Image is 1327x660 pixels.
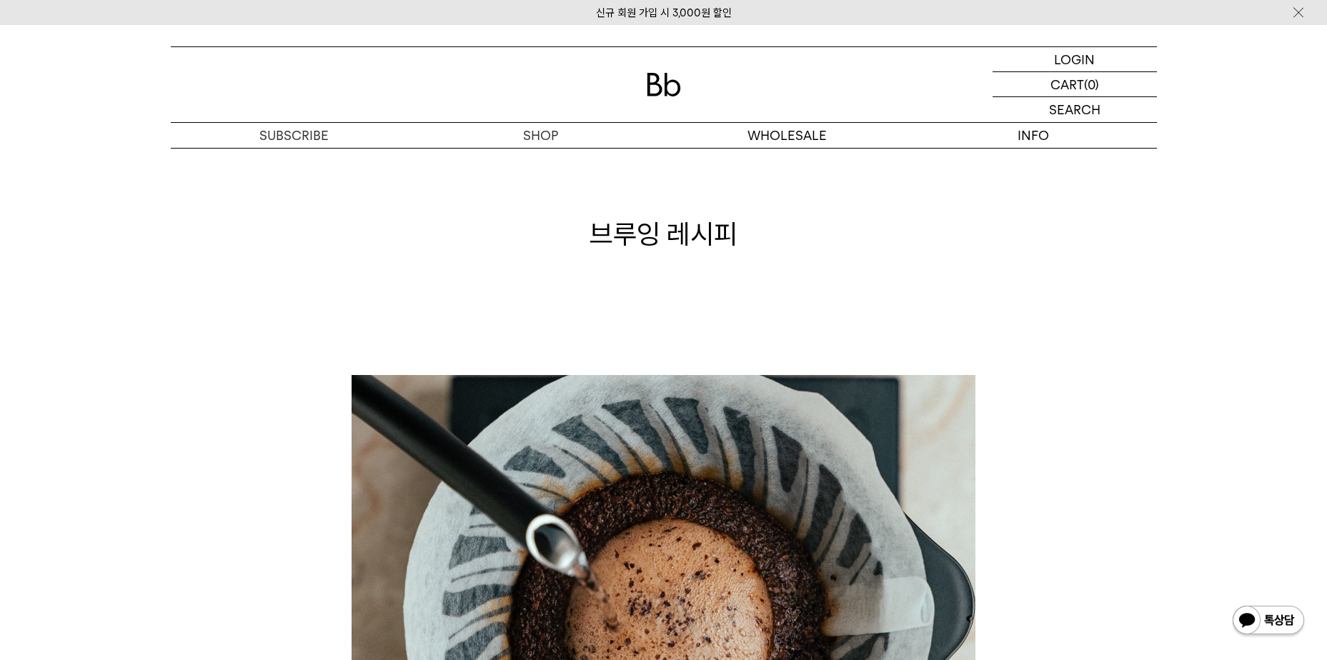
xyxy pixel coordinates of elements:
p: LOGIN [1054,47,1095,71]
p: CART [1050,72,1084,96]
img: 카카오톡 채널 1:1 채팅 버튼 [1231,604,1306,639]
p: SEARCH [1049,97,1100,122]
img: 로고 [647,73,681,96]
a: CART (0) [993,72,1157,97]
h1: 브루잉 레시피 [171,215,1157,253]
a: SUBSCRIBE [171,123,417,148]
p: WHOLESALE [664,123,910,148]
p: (0) [1084,72,1099,96]
a: LOGIN [993,47,1157,72]
a: SHOP [417,123,664,148]
p: INFO [910,123,1157,148]
a: 신규 회원 가입 시 3,000원 할인 [596,6,732,19]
